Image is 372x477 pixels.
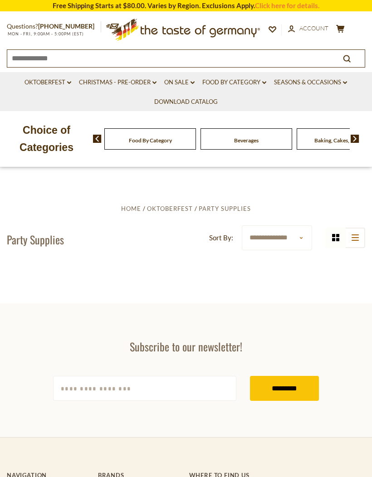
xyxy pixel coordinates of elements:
a: Click here for details. [255,1,319,10]
span: Account [299,24,328,32]
a: Seasons & Occasions [274,78,347,88]
h3: Subscribe to our newsletter! [53,340,319,353]
a: Download Catalog [154,97,218,107]
a: Home [121,205,141,212]
img: previous arrow [93,135,102,143]
a: Oktoberfest [24,78,71,88]
span: MON - FRI, 9:00AM - 5:00PM (EST) [7,31,84,36]
a: Beverages [234,137,259,144]
a: Food By Category [202,78,266,88]
a: [PHONE_NUMBER] [38,22,94,30]
label: Sort By: [209,232,233,243]
img: next arrow [351,135,359,143]
h1: Party Supplies [7,233,64,246]
a: Oktoberfest [147,205,193,212]
a: Account [288,24,328,34]
p: Questions? [7,21,101,32]
a: Christmas - PRE-ORDER [79,78,157,88]
a: Baking, Cakes, Desserts [314,137,371,144]
a: On Sale [164,78,195,88]
a: Food By Category [129,137,172,144]
a: Party Supplies [199,205,251,212]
